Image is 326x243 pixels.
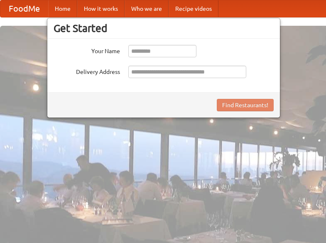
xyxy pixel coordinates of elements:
[54,66,120,76] label: Delivery Address
[217,99,274,111] button: Find Restaurants!
[54,45,120,55] label: Your Name
[54,22,274,34] h3: Get Started
[169,0,218,17] a: Recipe videos
[125,0,169,17] a: Who we are
[48,0,77,17] a: Home
[0,0,48,17] a: FoodMe
[77,0,125,17] a: How it works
